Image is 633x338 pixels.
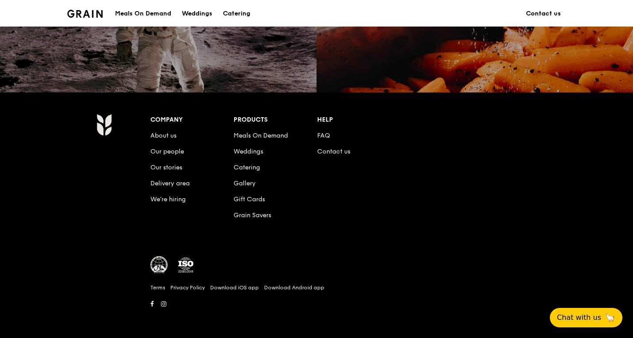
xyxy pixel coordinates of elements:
a: Weddings [176,0,218,27]
a: Download iOS app [210,284,259,291]
a: Contact us [317,148,350,155]
a: Weddings [234,148,263,155]
div: Help [317,114,401,126]
h6: Revision [62,310,572,317]
img: Grain [96,114,112,136]
img: MUIS Halal Certified [150,256,168,274]
a: Contact us [521,0,566,27]
a: Our people [150,148,184,155]
a: Download Android app [264,284,324,291]
a: Our stories [150,164,182,171]
a: Catering [218,0,256,27]
img: ISO Certified [177,256,195,274]
a: Delivery area [150,180,190,187]
div: Weddings [182,0,212,27]
span: 🦙 [605,312,615,323]
a: Gift Cards [234,196,265,203]
a: Catering [234,164,260,171]
span: Chat with us [557,312,601,323]
div: Company [150,114,234,126]
img: Grain [67,10,103,18]
a: We’re hiring [150,196,186,203]
div: Catering [223,0,250,27]
a: Meals On Demand [234,132,288,139]
a: Terms [150,284,165,291]
a: Gallery [234,180,256,187]
a: Privacy Policy [170,284,205,291]
div: Products [234,114,317,126]
a: Grain Savers [234,211,271,219]
a: About us [150,132,176,139]
div: Meals On Demand [115,0,171,27]
button: Chat with us🦙 [550,308,622,327]
a: FAQ [317,132,330,139]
